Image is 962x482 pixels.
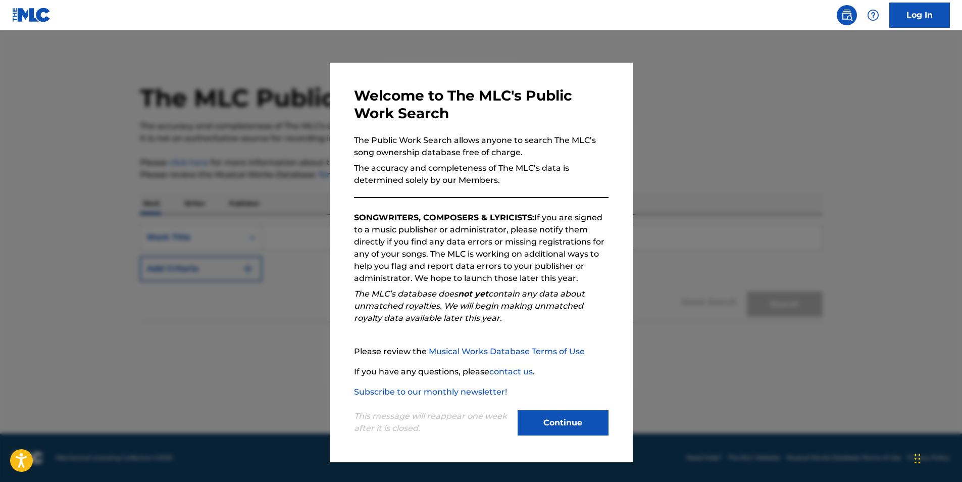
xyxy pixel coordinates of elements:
[12,8,51,22] img: MLC Logo
[867,9,879,21] img: help
[912,433,962,482] iframe: Chat Widget
[354,213,534,222] strong: SONGWRITERS, COMPOSERS & LYRICISTS:
[354,387,507,397] a: Subscribe to our monthly newsletter!
[915,444,921,474] div: Drag
[354,134,609,159] p: The Public Work Search allows anyone to search The MLC’s song ownership database free of charge.
[354,346,609,358] p: Please review the
[429,347,585,356] a: Musical Works Database Terms of Use
[518,410,609,436] button: Continue
[841,9,853,21] img: search
[863,5,883,25] div: Help
[837,5,857,25] a: Public Search
[354,87,609,122] h3: Welcome to The MLC's Public Work Search
[354,410,512,435] p: This message will reappear one week after it is closed.
[458,289,488,299] strong: not yet
[354,162,609,186] p: The accuracy and completeness of The MLC’s data is determined solely by our Members.
[354,366,609,378] p: If you have any questions, please .
[354,212,609,284] p: If you are signed to a music publisher or administrator, please notify them directly if you find ...
[889,3,950,28] a: Log In
[489,367,533,376] a: contact us
[354,289,585,323] em: The MLC’s database does contain any data about unmatched royalties. We will begin making unmatche...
